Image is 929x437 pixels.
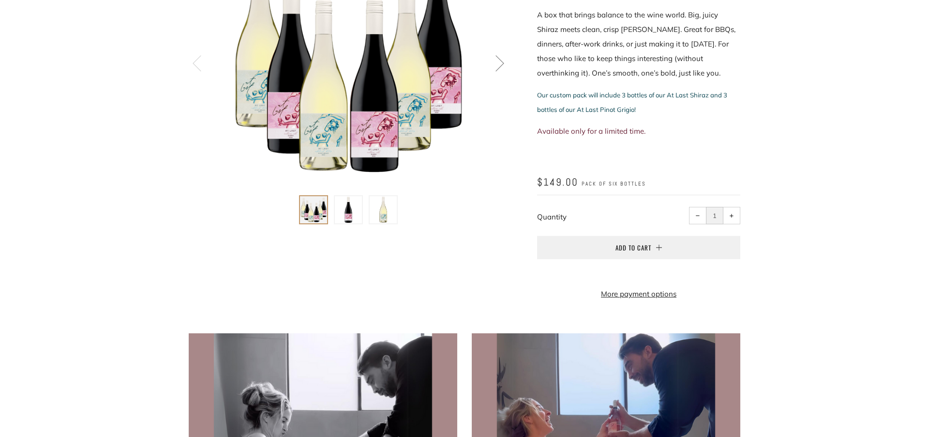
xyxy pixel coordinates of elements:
[615,243,651,252] span: Add to Cart
[696,214,700,218] span: −
[706,207,723,224] input: quantity
[537,126,645,136] span: Available only for a limited time.
[537,236,740,259] button: Add to Cart
[335,196,362,223] img: Load image into Gallery viewer, The Ying &amp; Yang
[299,195,328,224] button: Load image into Gallery viewer, The Ying &amp; Yang
[582,180,646,187] span: pack of six bottles
[730,214,734,218] span: +
[300,196,327,223] img: Load image into Gallery viewer, The Ying &amp; Yang
[537,8,740,80] div: A box that brings balance to the wine world. Big, juicy Shiraz meets clean, crisp [PERSON_NAME]. ...
[370,196,397,223] img: Load image into Gallery viewer, The Ying &amp; Yang
[537,212,567,221] label: Quantity
[537,91,727,113] span: Our custom pack will include 3 bottles of our At Last Shiraz and 3 bottles of our At Last Pinot G...
[537,287,740,301] a: More payment options
[537,175,578,188] span: $149.00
